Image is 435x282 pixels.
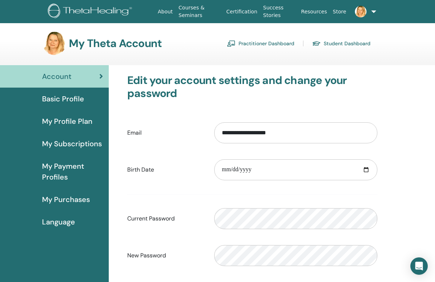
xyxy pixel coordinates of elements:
[43,32,66,55] img: default.jpg
[42,71,71,82] span: Account
[122,126,209,140] label: Email
[155,5,175,18] a: About
[42,161,103,182] span: My Payment Profiles
[122,249,209,262] label: New Password
[260,1,298,22] a: Success Stories
[42,116,92,127] span: My Profile Plan
[355,6,366,17] img: default.jpg
[330,5,349,18] a: Store
[176,1,224,22] a: Courses & Seminars
[69,37,162,50] h3: My Theta Account
[122,212,209,226] label: Current Password
[48,4,134,20] img: logo.png
[42,93,84,104] span: Basic Profile
[122,163,209,177] label: Birth Date
[42,216,75,227] span: Language
[223,5,260,18] a: Certification
[312,41,321,47] img: graduation-cap.svg
[312,38,370,49] a: Student Dashboard
[127,74,377,100] h3: Edit your account settings and change your password
[42,138,102,149] span: My Subscriptions
[410,257,428,275] div: Open Intercom Messenger
[227,38,294,49] a: Practitioner Dashboard
[42,194,90,205] span: My Purchases
[298,5,330,18] a: Resources
[227,40,236,47] img: chalkboard-teacher.svg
